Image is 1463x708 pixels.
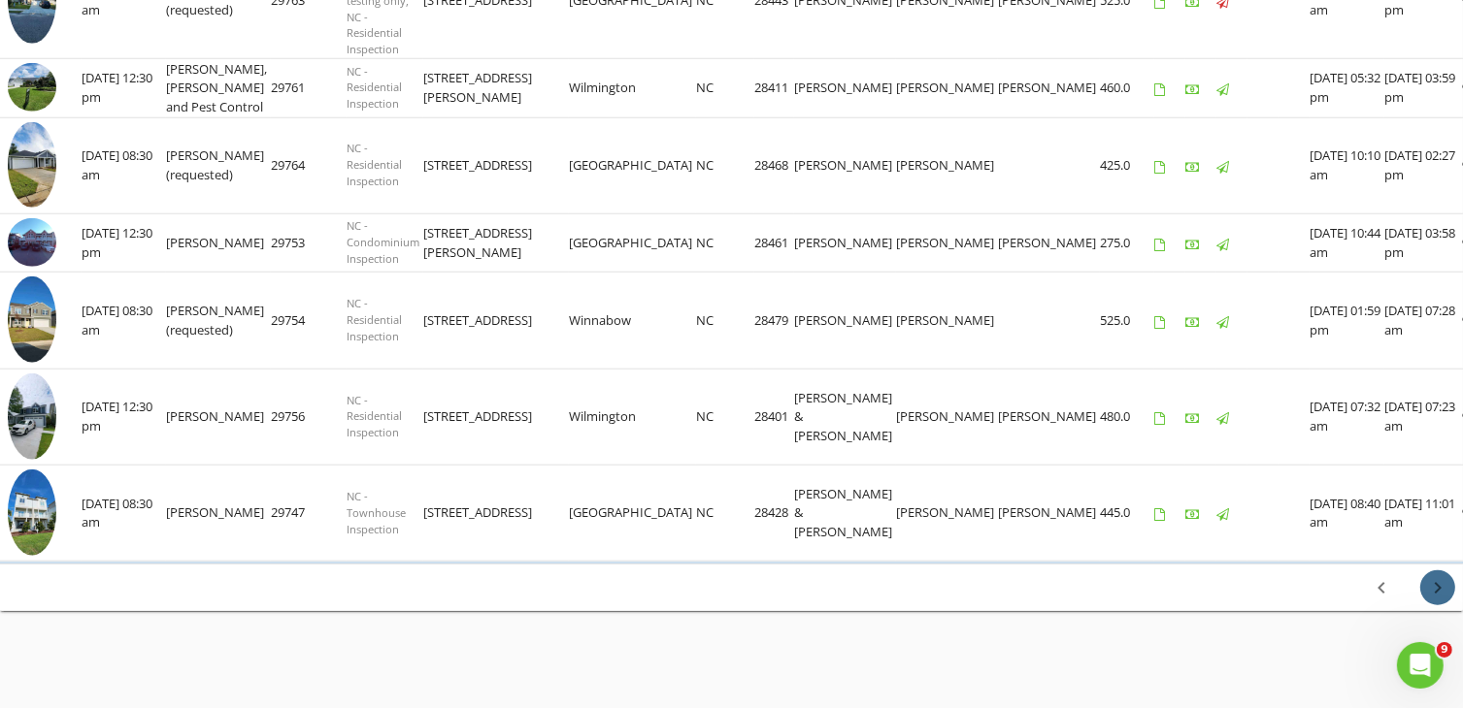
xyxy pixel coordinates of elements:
img: 9117114%2Fcover_photos%2Ftqdeo3F3C0UmptKNV4IQ%2Fsmall.jpg [8,276,56,363]
td: [PERSON_NAME] [998,213,1100,273]
td: [PERSON_NAME] [896,369,998,465]
td: Winnabow [569,273,696,369]
img: 9132608%2Fcover_photos%2FBqZN4CDzAhSlLmPYEp8w%2Fsmall.jpg [8,63,56,112]
td: NC [696,213,754,273]
td: Wilmington [569,369,696,465]
td: Wilmington [569,59,696,118]
td: [PERSON_NAME], [PERSON_NAME] and Pest Control [166,59,271,118]
td: [PERSON_NAME] [794,273,896,369]
img: 9126127%2Fcover_photos%2F9Q4v1Ccv2BsdKaDognPn%2Fsmall.jpg [8,373,56,460]
td: [PERSON_NAME] [794,213,896,273]
span: NC - Residential Inspection [347,393,402,440]
td: [PERSON_NAME] & [PERSON_NAME] [794,369,896,465]
td: 480.0 [1100,369,1154,465]
td: 29756 [271,369,347,465]
td: 525.0 [1100,273,1154,369]
td: [DATE] 11:01 am [1384,466,1462,562]
td: 29761 [271,59,347,118]
td: [PERSON_NAME] [794,117,896,213]
iframe: Intercom live chat [1397,642,1444,689]
td: [DATE] 08:30 am [82,466,166,562]
td: 28479 [754,273,794,369]
span: NC - Residential Inspection [347,141,402,188]
td: [DATE] 12:30 pm [82,59,166,118]
td: [STREET_ADDRESS] [423,369,569,465]
td: 29747 [271,466,347,562]
td: [DATE] 02:27 pm [1384,117,1462,213]
td: 28411 [754,59,794,118]
button: Next page [1420,570,1455,605]
td: NC [696,466,754,562]
td: 29753 [271,213,347,273]
td: [STREET_ADDRESS] [423,466,569,562]
td: [DATE] 03:59 pm [1384,59,1462,118]
td: NC [696,59,754,118]
td: [PERSON_NAME] [998,59,1100,118]
td: [GEOGRAPHIC_DATA] [569,117,696,213]
td: [PERSON_NAME] [166,213,271,273]
td: 275.0 [1100,213,1154,273]
td: [PERSON_NAME] [998,369,1100,465]
td: [PERSON_NAME] [896,59,998,118]
td: NC [696,117,754,213]
td: [PERSON_NAME] [998,466,1100,562]
td: [PERSON_NAME] [794,59,896,118]
td: [DATE] 08:40 am [1310,466,1384,562]
td: [STREET_ADDRESS] [423,117,569,213]
td: NC [696,273,754,369]
span: 9 [1437,642,1452,658]
td: [PERSON_NAME] [896,213,998,273]
td: [DATE] 12:30 pm [82,213,166,273]
td: [STREET_ADDRESS][PERSON_NAME] [423,213,569,273]
td: [DATE] 07:32 am [1310,369,1384,465]
img: 9136744%2Fcover_photos%2FRQhoPMeHPZp3ETirRYht%2Fsmall.jpg [8,122,56,209]
td: [DATE] 07:28 am [1384,273,1462,369]
span: NC - Residential Inspection [347,296,402,343]
span: NC - Condominium Inspection [347,218,419,266]
td: 445.0 [1100,466,1154,562]
td: 28461 [754,213,794,273]
td: [PERSON_NAME] [896,466,998,562]
td: [DATE] 10:44 am [1310,213,1384,273]
td: [PERSON_NAME] (requested) [166,117,271,213]
td: 28428 [754,466,794,562]
td: [DATE] 08:30 am [82,273,166,369]
span: NC - Townhouse Inspection [347,489,406,536]
td: 28401 [754,369,794,465]
td: NC [696,369,754,465]
td: 29754 [271,273,347,369]
td: [PERSON_NAME] (requested) [166,273,271,369]
td: [DATE] 03:58 pm [1384,213,1462,273]
img: streetview [8,218,56,267]
td: [DATE] 07:23 am [1384,369,1462,465]
td: [GEOGRAPHIC_DATA] [569,213,696,273]
td: [DATE] 05:32 pm [1310,59,1384,118]
td: [DATE] 10:10 am [1310,117,1384,213]
td: [PERSON_NAME] [896,117,998,213]
td: 460.0 [1100,59,1154,118]
td: [PERSON_NAME] [166,369,271,465]
i: chevron_right [1426,576,1449,599]
span: NC - Residential Inspection [347,64,402,112]
td: 425.0 [1100,117,1154,213]
button: Previous page [1364,570,1399,605]
img: 9107989%2Fcover_photos%2FkHvAE3bYoTkwLN3KbYxE%2Fsmall.jpg [8,469,56,556]
i: chevron_left [1370,576,1393,599]
td: [DATE] 08:30 am [82,117,166,213]
td: 29764 [271,117,347,213]
td: [PERSON_NAME] & [PERSON_NAME] [794,466,896,562]
td: [PERSON_NAME] [896,273,998,369]
td: [STREET_ADDRESS] [423,273,569,369]
td: [DATE] 01:59 pm [1310,273,1384,369]
td: [PERSON_NAME] [166,466,271,562]
td: 28468 [754,117,794,213]
td: [STREET_ADDRESS][PERSON_NAME] [423,59,569,118]
td: [DATE] 12:30 pm [82,369,166,465]
td: [GEOGRAPHIC_DATA] [569,466,696,562]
